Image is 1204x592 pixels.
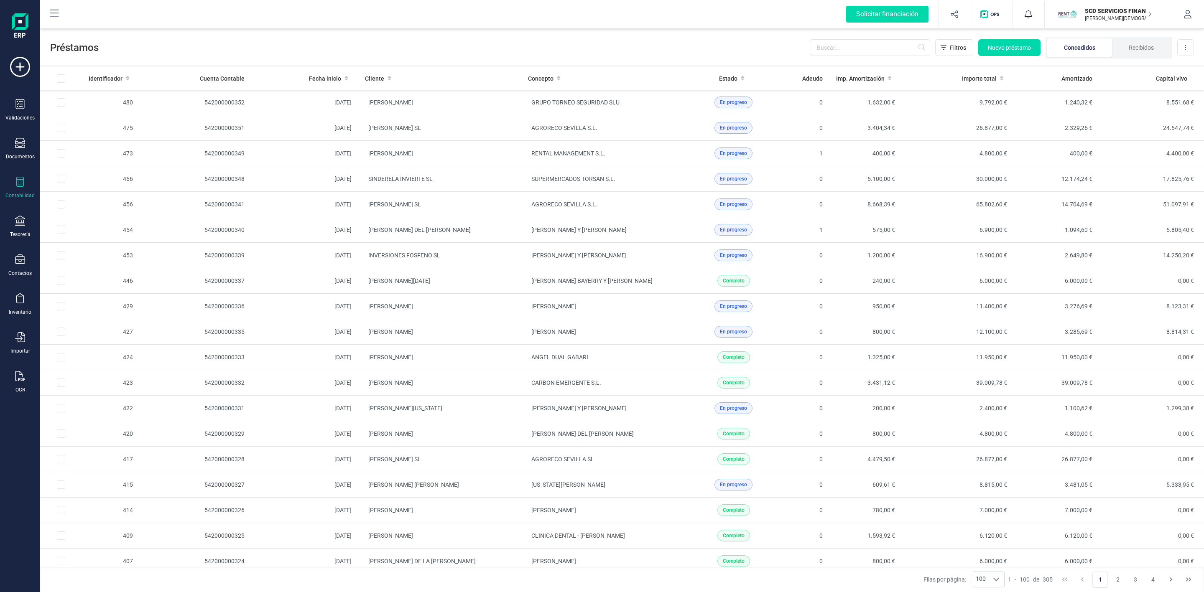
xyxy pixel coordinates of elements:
td: 446 [82,268,140,294]
div: Row Selected 921ddcd2-3c32-49b0-b1cd-9d8a6d71f1e5 [57,328,65,336]
button: Page 2 [1110,572,1126,587]
td: 950,00 € [829,294,902,319]
button: Previous Page [1074,572,1090,587]
td: 7.000,00 € [1014,498,1099,523]
td: 453 [82,243,140,268]
td: 6.000,00 € [1014,549,1099,574]
td: 542000000332 [140,370,251,396]
td: 542000000328 [140,447,251,472]
td: [DATE] [251,141,359,166]
td: 240,00 € [829,268,902,294]
span: En progreso [720,99,747,106]
td: 24.547,74 € [1099,115,1204,141]
td: 1 [783,217,829,243]
td: [DATE] [251,217,359,243]
td: [DATE] [251,243,359,268]
div: Tesorería [10,231,31,238]
td: 0 [783,498,829,523]
td: 409 [82,523,140,549]
span: Fecha inicio [309,74,341,83]
td: 0 [783,472,829,498]
img: SC [1058,5,1076,23]
span: En progreso [720,404,747,412]
span: Completo [723,277,745,285]
span: Completo [723,532,745,539]
td: [DATE] [251,268,359,294]
td: 542000000329 [140,421,251,447]
button: Solicitar financiación [836,1,939,28]
td: 14.250,20 € [1099,243,1204,268]
td: 65.802,60 € [902,192,1014,217]
span: En progreso [720,175,747,183]
td: 4.800,00 € [902,421,1014,447]
td: 39.009,78 € [902,370,1014,396]
span: Cuenta Contable [200,74,245,83]
td: 1.593,92 € [829,523,902,549]
input: Buscar... [810,39,930,56]
span: CLINICA DENTAL - [PERSON_NAME] [531,532,625,539]
td: 26.877,00 € [1014,447,1099,472]
span: 1 [1008,575,1011,584]
td: 422 [82,396,140,421]
span: Completo [723,379,745,386]
td: 0 [783,115,829,141]
span: 100 [973,572,988,587]
span: [PERSON_NAME] SL [368,124,421,131]
td: [DATE] [251,498,359,523]
span: En progreso [720,481,747,488]
div: Row Selected 7a880ed2-b66b-4fc8-979e-7292b8fe155d [57,251,65,259]
div: All items unselected [57,74,65,83]
td: [DATE] [251,472,359,498]
div: Filas por página: [923,572,1005,587]
span: Completo [723,506,745,514]
span: En progreso [720,302,747,310]
td: 2.649,80 € [1014,243,1099,268]
span: Completo [723,353,745,361]
span: 305 [1043,575,1053,584]
td: 0 [783,370,829,396]
p: SCD SERVICIOS FINANCIEROS SL [1085,7,1152,15]
td: 542000000339 [140,243,251,268]
td: 11.950,00 € [1014,345,1099,370]
td: 542000000340 [140,217,251,243]
span: [PERSON_NAME] [531,558,576,564]
td: 4.479,50 € [829,447,902,472]
div: Row Selected c1fa4981-8e35-43d1-ab32-cc97073fe758 [57,429,65,438]
span: AGRORECO SEVILLA SL [531,456,594,462]
span: Filtros [950,43,966,52]
span: [PERSON_NAME][DATE] [368,277,430,284]
td: 454 [82,217,140,243]
span: [PERSON_NAME] [368,328,413,335]
button: Last Page [1181,572,1196,587]
td: 2.329,26 € [1014,115,1099,141]
td: 542000000326 [140,498,251,523]
td: 480 [82,90,140,115]
td: 542000000337 [140,268,251,294]
td: 609,61 € [829,472,902,498]
td: 800,00 € [829,319,902,345]
td: [DATE] [251,166,359,192]
td: 16.900,00 € [902,243,1014,268]
span: AGRORECO SEVILLA S.L. [531,201,597,208]
span: [PERSON_NAME] SL [368,456,421,462]
td: 12.100,00 € [902,319,1014,345]
div: OCR [15,386,25,393]
td: 0 [783,421,829,447]
td: 0 [783,166,829,192]
span: Imp. Amortización [836,74,885,83]
span: [PERSON_NAME] Y [PERSON_NAME] [531,252,627,259]
button: Page 3 [1127,572,1143,587]
div: Row Selected 2ec2533b-ee50-462a-bcc4-75bf5325ee2f [57,200,65,208]
td: [DATE] [251,319,359,345]
td: 420 [82,421,140,447]
td: 542000000331 [140,396,251,421]
div: Solicitar financiación [846,6,929,23]
div: Row Selected eb4466e1-dc0a-422a-bee6-ce31f718323d [57,353,65,361]
div: Row Selected a75e2f7e-2d06-475e-9290-29e1b1c643ee [57,124,65,132]
button: SCSCD SERVICIOS FINANCIEROS SL[PERSON_NAME][DEMOGRAPHIC_DATA][DEMOGRAPHIC_DATA] [1055,1,1162,28]
td: 0 [783,192,829,217]
td: 51.097,91 € [1099,192,1204,217]
span: En progreso [720,124,747,132]
td: 0 [783,268,829,294]
div: Row Selected 6599c967-764c-4549-b952-354944343c58 [57,226,65,234]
